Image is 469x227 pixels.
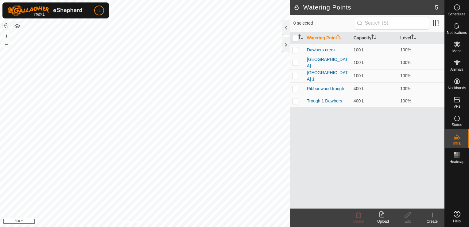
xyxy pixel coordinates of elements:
img: Gallagher Logo [7,5,84,16]
button: – [3,40,10,48]
a: [GEOGRAPHIC_DATA] 1 [307,70,348,82]
h2: Watering Points [293,4,435,11]
p-sorticon: Activate to sort [371,35,376,40]
span: IL [97,7,101,14]
span: Help [453,219,461,223]
div: 100% [400,98,442,104]
a: Privacy Policy [121,219,144,225]
td: 400 L [351,95,398,107]
a: Dawbers creek [307,47,335,52]
button: Map Layers [14,22,21,30]
a: Help [445,208,469,225]
a: Trough 1 Dawbers [307,98,342,103]
td: 100 L [351,44,398,56]
span: 0 selected [293,20,355,26]
td: 100 L [351,56,398,69]
th: Capacity [351,32,398,44]
div: 100% [400,73,442,79]
span: Animals [450,68,463,71]
div: 100% [400,86,442,92]
th: Level [398,32,444,44]
span: Notifications [447,31,467,34]
th: Watering Point [304,32,351,44]
span: Delete [353,219,364,224]
button: Reset Map [3,22,10,30]
td: 100 L [351,69,398,82]
span: Status [452,123,462,127]
div: Edit [395,219,420,224]
span: Neckbands [448,86,466,90]
a: [GEOGRAPHIC_DATA] [307,57,348,68]
span: Heatmap [449,160,464,164]
span: Schedules [448,12,465,16]
td: 400 L [351,82,398,95]
div: Upload [371,219,395,224]
span: Infra [453,141,460,145]
input: Search (S) [355,17,429,30]
span: Mobs [452,49,461,53]
p-sorticon: Activate to sort [298,35,303,40]
span: VPs [453,105,460,108]
span: 5 [435,3,438,12]
button: + [3,32,10,40]
a: Contact Us [151,219,169,225]
div: Create [420,219,444,224]
p-sorticon: Activate to sort [337,35,342,40]
div: 100% [400,47,442,53]
div: 100% [400,59,442,66]
a: Ribbonwood trough [307,86,344,91]
p-sorticon: Activate to sort [411,35,416,40]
